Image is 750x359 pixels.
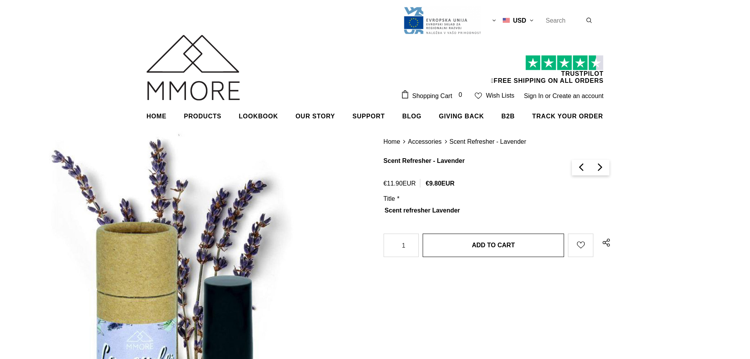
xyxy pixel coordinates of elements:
a: Giving back [439,106,484,126]
a: Trustpilot [561,70,604,77]
span: Scent Refresher - Lavender [450,138,527,145]
input: Search Site [541,15,586,26]
span: Title [384,195,395,202]
a: Products [184,106,221,126]
a: support [352,106,385,126]
a: Blog [402,106,421,126]
a: Sign In [524,93,543,99]
span: Our Story [295,113,335,120]
a: Home [384,138,400,145]
a: Home [146,106,166,126]
span: Shopping Cart [412,93,452,100]
span: USD [513,17,526,24]
span: 0 [456,91,465,100]
a: Accessories [408,138,441,145]
span: Scent Refresher - Lavender [384,157,465,164]
span: Home [146,113,166,120]
span: Track your order [532,113,603,120]
img: Javni Razpis [403,6,481,35]
span: Giving back [439,113,484,120]
span: or [545,93,551,99]
a: Wish Lists [475,89,514,102]
span: Lookbook [239,113,278,120]
label: Scent refresher Lavender [384,206,461,219]
span: B2B [501,113,514,120]
span: Blog [402,113,421,120]
a: Lookbook [239,106,278,126]
a: Javni Razpis [403,17,481,23]
span: €9.80EUR [426,180,455,187]
a: Track your order [532,106,603,126]
span: FREE SHIPPING ON ALL ORDERS [401,59,604,84]
a: B2B [501,106,514,126]
img: Trust Pilot Stars [525,55,604,70]
span: €11.90EUR [384,180,416,187]
input: Add to cart [423,234,564,257]
img: USD [503,17,510,23]
a: Create an account [552,93,604,99]
span: Wish Lists [486,92,514,99]
img: MMORE Cases [146,35,240,100]
span: Products [184,113,221,120]
a: Our Story [295,106,335,126]
a: Shopping Cart 0 [401,90,469,102]
span: support [352,113,385,120]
